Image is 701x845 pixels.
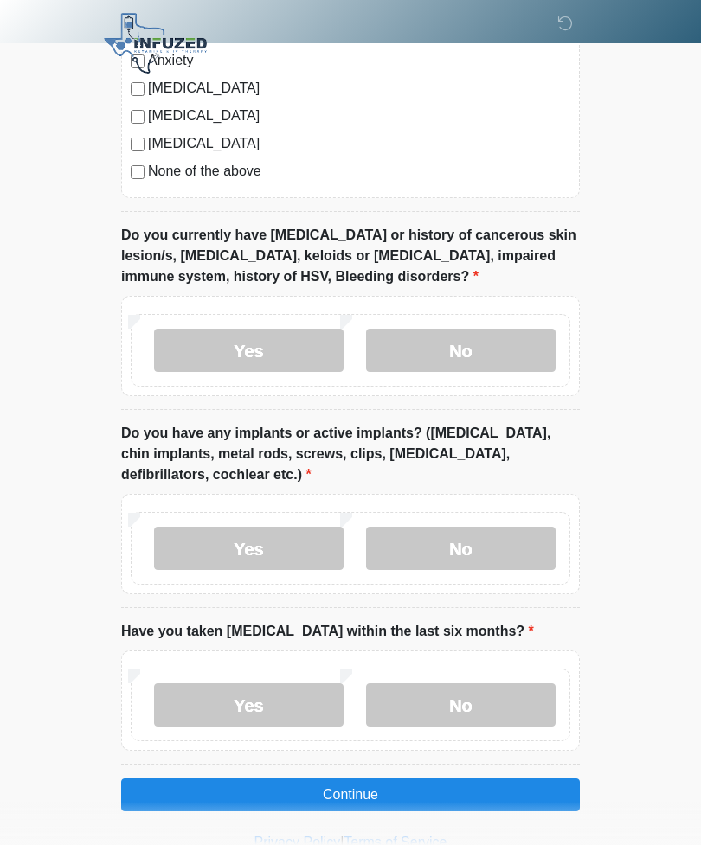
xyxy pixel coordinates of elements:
img: Infuzed IV Therapy Logo [104,13,207,74]
label: [MEDICAL_DATA] [148,133,570,154]
label: Have you taken [MEDICAL_DATA] within the last six months? [121,621,534,642]
label: Yes [154,329,344,372]
label: None of the above [148,161,570,182]
input: [MEDICAL_DATA] [131,110,145,124]
input: [MEDICAL_DATA] [131,138,145,151]
label: No [366,527,556,570]
label: [MEDICAL_DATA] [148,106,570,126]
input: None of the above [131,165,145,179]
label: Do you currently have [MEDICAL_DATA] or history of cancerous skin lesion/s, [MEDICAL_DATA], keloi... [121,225,580,287]
label: Yes [154,683,344,727]
label: No [366,329,556,372]
label: No [366,683,556,727]
label: [MEDICAL_DATA] [148,78,570,99]
button: Continue [121,778,580,811]
input: [MEDICAL_DATA] [131,82,145,96]
label: Yes [154,527,344,570]
label: Do you have any implants or active implants? ([MEDICAL_DATA], chin implants, metal rods, screws, ... [121,423,580,485]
